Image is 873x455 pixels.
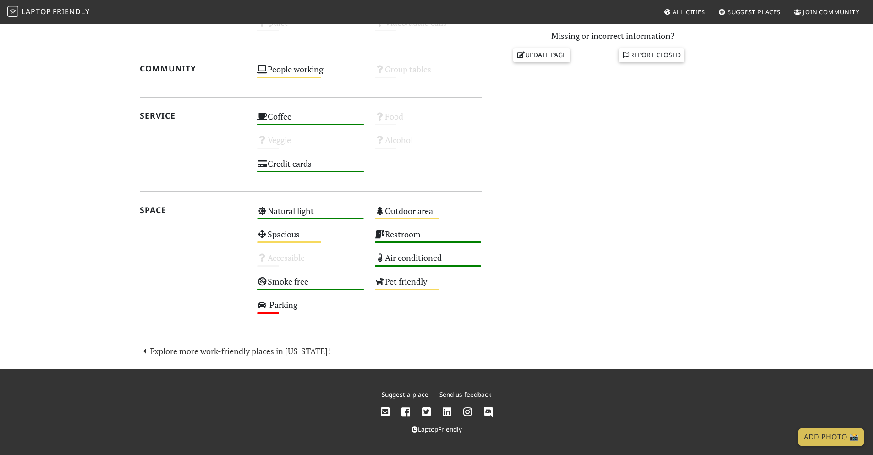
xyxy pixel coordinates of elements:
[369,250,487,274] div: Air conditioned
[619,48,685,62] a: Report closed
[369,203,487,227] div: Outdoor area
[369,274,487,297] div: Pet friendly
[252,156,369,180] div: Credit cards
[140,64,247,73] h2: Community
[53,6,89,16] span: Friendly
[369,227,487,250] div: Restroom
[369,132,487,156] div: Alcohol
[252,227,369,250] div: Spacious
[7,6,18,17] img: LaptopFriendly
[140,205,247,215] h2: Space
[369,15,487,38] div: Video/audio calls
[790,4,863,20] a: Join Community
[493,29,734,43] p: Missing or incorrect information?
[22,6,51,16] span: Laptop
[7,4,90,20] a: LaptopFriendly LaptopFriendly
[715,4,785,20] a: Suggest Places
[439,390,491,399] a: Send us feedback
[140,345,331,356] a: Explore more work-friendly places in [US_STATE]!
[252,203,369,227] div: Natural light
[140,111,247,121] h2: Service
[269,299,297,310] s: Parking
[369,109,487,132] div: Food
[803,8,859,16] span: Join Community
[252,109,369,132] div: Coffee
[412,425,462,433] a: LaptopFriendly
[382,390,428,399] a: Suggest a place
[673,8,705,16] span: All Cities
[252,250,369,274] div: Accessible
[728,8,781,16] span: Suggest Places
[660,4,709,20] a: All Cities
[252,62,369,85] div: People working
[252,274,369,297] div: Smoke free
[798,428,864,446] a: Add Photo 📸
[369,62,487,85] div: Group tables
[252,132,369,156] div: Veggie
[513,48,570,62] a: Update page
[252,15,369,38] div: Quiet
